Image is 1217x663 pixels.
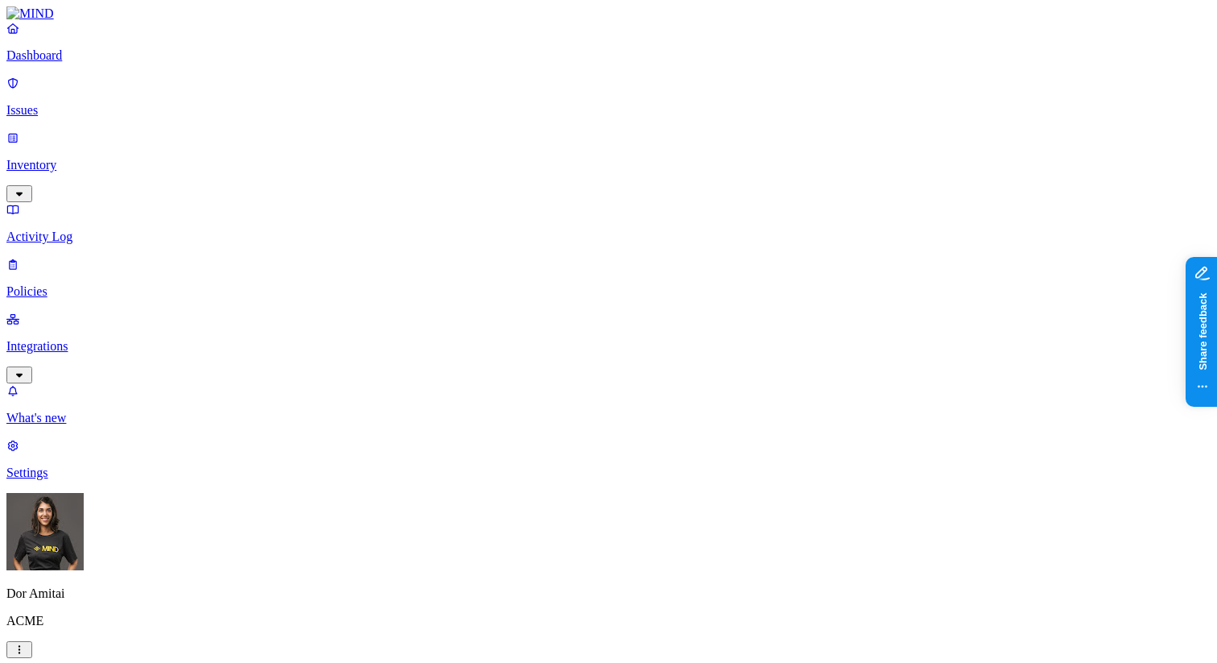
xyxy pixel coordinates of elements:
[6,339,1211,354] p: Integrations
[6,284,1211,299] p: Policies
[6,6,54,21] img: MIND
[6,48,1211,63] p: Dashboard
[6,493,84,570] img: Dor Amitai
[6,411,1211,425] p: What's new
[6,586,1211,601] p: Dor Amitai
[6,466,1211,480] p: Settings
[6,158,1211,172] p: Inventory
[6,230,1211,244] p: Activity Log
[6,103,1211,118] p: Issues
[6,614,1211,628] p: ACME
